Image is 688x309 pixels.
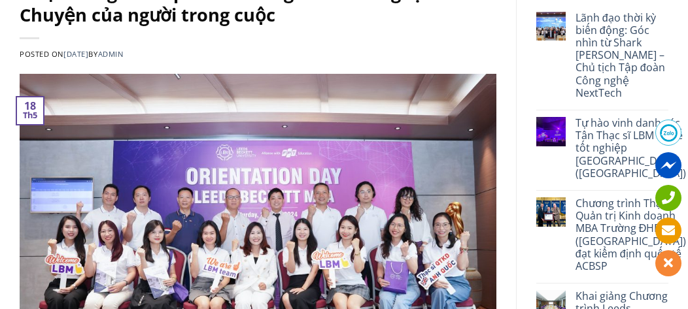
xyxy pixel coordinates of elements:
[20,49,88,59] span: Posted on
[98,49,124,59] a: admin
[576,12,668,99] a: Lãnh đạo thời kỳ biến động: Góc nhìn từ Shark [PERSON_NAME] – Chủ tịch Tập đoàn Công nghệ NextTech
[576,197,686,272] a: Chương trình Thạc sĩ Quản trị Kinh doanh MBA Trường ĐHFPT ([GEOGRAPHIC_DATA]) đạt kiểm định quốc ...
[576,117,686,180] a: Tự hào vinh danh các Tân Thạc sĩ LBM tại Lễ tốt nghiệp [GEOGRAPHIC_DATA] ([GEOGRAPHIC_DATA])
[63,49,88,59] a: [DATE]
[88,49,123,59] span: by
